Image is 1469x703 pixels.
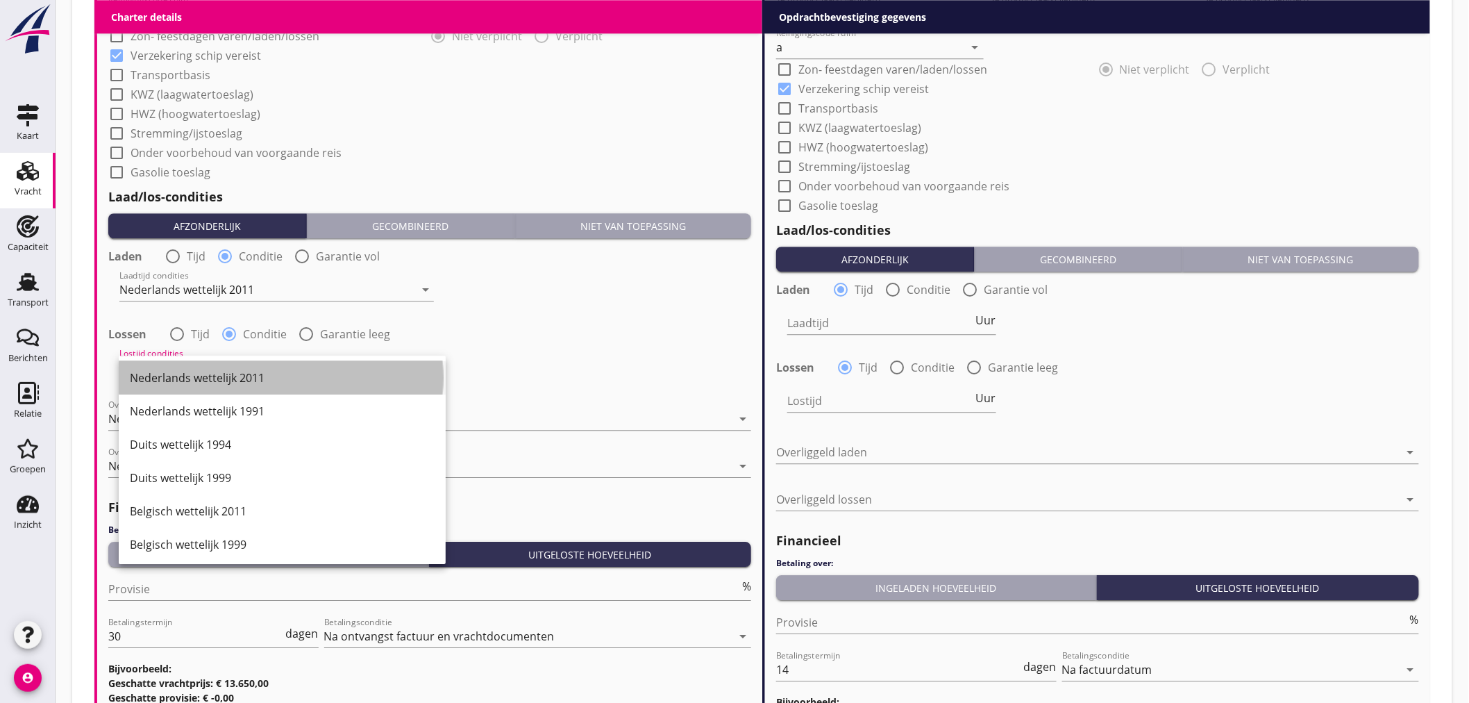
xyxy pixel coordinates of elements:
button: Uitgeloste hoeveelheid [429,542,752,567]
button: Niet van toepassing [515,213,751,238]
div: Niet van toepassing [1189,252,1413,267]
div: Afzonderlijk [114,219,301,233]
input: 1e product laatst vervoerd [776,3,964,25]
input: 3e product laatst vervoerd [1204,3,1400,25]
label: Zon- feestdagen varen/laden/lossen [798,63,987,76]
button: Afzonderlijk [108,213,307,238]
div: Niet van toepassing [521,219,746,233]
label: Conditie [907,283,950,297]
h4: Betaling over: [776,557,1419,570]
input: Provisie [776,611,1407,634]
button: Ingeladen hoeveelheid [108,542,429,567]
label: HWZ (hoogwatertoeslag) [131,107,260,121]
div: Relatie [14,409,42,418]
strong: Laden [108,249,142,263]
button: Niet van toepassing [1183,247,1419,272]
button: Afzonderlijk [776,247,975,272]
label: Verzekering schip vereist [798,82,929,96]
input: Reinigingscode ruim [108,3,296,25]
div: Nederlands wettelijk 2011 [108,413,243,425]
div: dagen [1021,661,1057,672]
div: Afzonderlijk [782,252,968,267]
i: arrow_drop_down [299,6,316,22]
div: Na factuurdatum [1062,663,1152,676]
strong: Lossen [108,327,146,341]
div: Na ontvangst factuur en vrachtdocumenten [324,630,555,643]
input: Provisie [108,578,739,600]
label: Conditie [243,327,287,341]
i: arrow_drop_down [734,628,751,645]
i: arrow_drop_down [1402,6,1419,22]
label: HWZ (hoogwatertoeslag) [798,140,928,154]
div: Uitgeloste hoeveelheid [435,547,746,562]
i: arrow_drop_down [417,281,434,298]
i: arrow_drop_down [734,458,751,474]
div: Ingeladen hoeveelheid [114,547,423,562]
i: arrow_drop_down [734,411,751,427]
label: Zon- feestdagen varen/laden/lossen [131,29,319,43]
input: Betalingstermijn [108,625,283,647]
input: 2e product laatst vervoerd [991,3,1179,25]
div: Duits wettelijk 1994 [130,436,435,453]
h4: Betaling over: [108,524,751,536]
div: Gecombineerd [980,252,1176,267]
div: Vracht [15,187,42,196]
label: KWZ (laagwatertoeslag) [131,88,253,101]
label: Garantie leeg [988,361,1058,374]
strong: Laden [776,283,810,297]
label: Gasolie toeslag [798,199,878,213]
button: Ingeladen hoeveelheid [776,575,1097,600]
label: Tijd [187,249,205,263]
label: Transportbasis [131,68,210,82]
img: logo-small.a267ee39.svg [3,3,53,55]
input: Lostijd [787,390,973,412]
label: Onder voorbehoud van voorgaande reis [131,146,342,160]
div: Belgisch wettelijk 1999 [130,536,435,553]
i: account_circle [14,664,42,692]
label: Tijd [855,283,873,297]
div: Nederlands wettelijk 1991 [130,403,435,420]
div: % [739,581,751,592]
label: Garantie vol [984,283,1048,297]
div: Belgisch wettelijk 2011 [130,503,435,520]
div: Gecombineerd [312,219,508,233]
div: Duits wettelijk 1999 [130,470,435,486]
i: arrow_drop_down [1181,6,1198,22]
div: Transport [8,298,49,307]
label: Gasolie toeslag [131,165,210,179]
div: Nederlands wettelijk 2011 [130,370,435,386]
div: Capaciteit [8,242,49,251]
button: Gecombineerd [975,247,1182,272]
label: Tijd [191,327,210,341]
h2: Laad/los-condities [776,221,1419,240]
strong: Lossen [776,361,814,374]
div: Ingeladen hoeveelheid [782,581,1091,595]
h2: Financieel [108,498,751,517]
i: arrow_drop_down [1402,491,1419,508]
input: Betalingstermijn [776,659,1021,681]
label: Conditie [911,361,955,374]
div: Nederlands wettelijk 2011 [119,283,254,296]
h3: Geschatte vrachtprijs: € 13.650,00 [108,676,751,690]
div: dagen [283,628,319,639]
span: Uur [976,392,996,404]
i: arrow_drop_down [1402,661,1419,678]
h2: Financieel [776,531,1419,550]
div: Groepen [10,465,46,474]
label: Transportbasis [798,101,878,115]
label: Onder voorbehoud van voorgaande reis [798,179,1009,193]
i: arrow_drop_down [967,39,984,56]
div: % [1407,614,1419,625]
label: Stremming/ijstoeslag [131,126,242,140]
label: Garantie vol [316,249,380,263]
div: Uitgeloste hoeveelheid [1102,581,1414,595]
span: Uur [976,315,996,326]
div: Kaart [17,131,39,140]
input: Laadtijd [787,312,973,334]
input: Reinigingscode ruim [776,36,964,58]
label: Tijd [859,361,878,374]
label: Conditie [239,249,283,263]
label: KWZ (laagwatertoeslag) [798,121,921,135]
div: Nederlands wettelijk 2011 [108,460,243,472]
button: Gecombineerd [307,213,514,238]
